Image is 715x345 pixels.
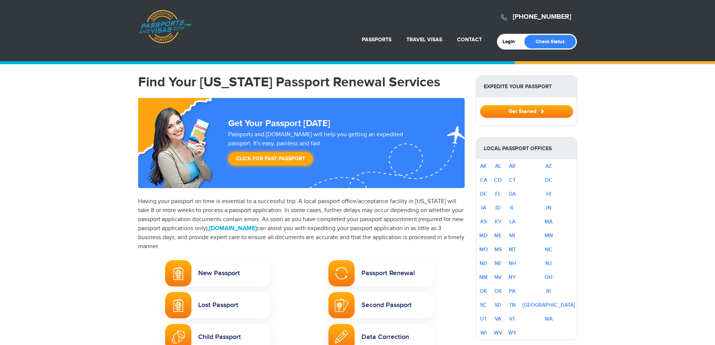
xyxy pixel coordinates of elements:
[509,274,516,280] a: NY
[494,246,502,253] a: MS
[480,163,487,169] a: AK
[494,177,502,183] a: CO
[335,267,348,280] img: Passport Renewal
[545,163,552,169] a: AZ
[545,218,552,225] a: MA
[328,292,434,318] a: Second PassportSecond Passport
[545,177,552,183] a: DC
[479,246,488,253] a: MO
[335,330,348,343] img: Passport Name Change
[503,39,520,45] a: Login
[476,138,577,159] strong: Local Passport Offices
[509,246,516,253] a: MT
[138,197,465,251] p: Having your passport on time is essential to a successful trip. A local passport office/acceptanc...
[138,10,192,44] a: Passports & [DOMAIN_NAME]
[228,152,313,166] a: Click for Fast Passport
[546,288,551,294] a: RI
[173,298,184,312] img: Lost Passport
[457,36,482,43] a: Contact
[494,330,502,336] a: WV
[480,218,487,225] a: KS
[509,316,515,322] a: VT
[545,232,553,239] a: MN
[228,118,330,129] strong: Get Your Passport [DATE]
[480,108,573,114] a: Get Started
[494,274,501,280] a: NV
[509,177,516,183] a: CT
[328,260,434,286] a: Passport RenewalPassport Renewal
[545,246,552,253] a: NC
[495,260,501,267] a: NE
[495,316,501,322] a: VA
[480,105,573,118] button: Get Started
[165,260,271,286] a: New PassportNew Passport
[509,260,516,267] a: NH
[513,13,571,21] a: [PHONE_NUMBER]
[545,260,552,267] a: NJ
[495,191,501,197] a: FL
[165,292,271,318] a: Lost PassportLost Passport
[480,177,487,183] a: CA
[225,130,430,169] div: Passports and [DOMAIN_NAME] will help you getting an expedited passport. It's easy, painless and ...
[173,267,184,280] img: New Passport
[172,330,185,344] img: Child Passport
[495,218,501,225] a: KY
[545,274,552,280] a: OH
[510,205,514,211] a: IL
[479,232,488,239] a: MD
[509,163,516,169] a: AR
[476,76,577,97] strong: Expedite Your Passport
[522,302,575,308] a: [GEOGRAPHIC_DATA]
[509,232,515,239] a: MI
[481,205,486,211] a: IA
[480,316,487,322] a: UT
[480,302,487,308] a: SC
[494,288,502,294] a: OR
[138,75,465,89] h1: Find Your [US_STATE] Passport Renewal Services
[480,191,487,197] a: DE
[546,191,551,197] a: HI
[509,302,516,308] a: TN
[335,298,348,312] img: Second Passport
[545,316,552,322] a: WA
[494,232,502,239] a: ME
[406,36,442,43] a: Travel Visas
[495,302,501,308] a: SD
[209,225,257,232] a: [DOMAIN_NAME]
[495,163,501,169] a: AL
[480,288,487,294] a: OK
[508,330,516,336] a: WY
[362,36,391,43] a: Passports
[479,274,488,280] a: NM
[480,260,487,267] a: ND
[495,205,501,211] a: ID
[509,218,515,225] a: LA
[480,330,487,336] a: WI
[509,191,516,197] a: GA
[524,35,576,48] a: Check Status
[546,205,551,211] a: IN
[509,288,515,294] a: PA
